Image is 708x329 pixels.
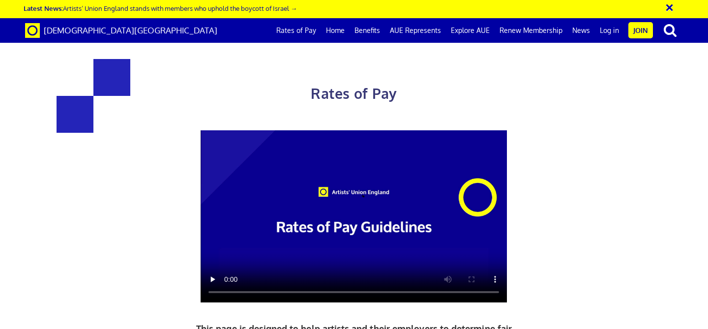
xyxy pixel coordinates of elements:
a: Brand [DEMOGRAPHIC_DATA][GEOGRAPHIC_DATA] [18,18,225,43]
button: search [655,20,685,40]
span: [DEMOGRAPHIC_DATA][GEOGRAPHIC_DATA] [44,25,217,35]
a: AUE Represents [385,18,446,43]
a: Latest News:Artists’ Union England stands with members who uphold the boycott of Israel → [24,4,297,12]
a: News [567,18,595,43]
span: Rates of Pay [311,85,397,102]
a: Log in [595,18,624,43]
a: Renew Membership [495,18,567,43]
a: Rates of Pay [271,18,321,43]
a: Explore AUE [446,18,495,43]
a: Join [628,22,653,38]
a: Benefits [350,18,385,43]
a: Home [321,18,350,43]
strong: Latest News: [24,4,63,12]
